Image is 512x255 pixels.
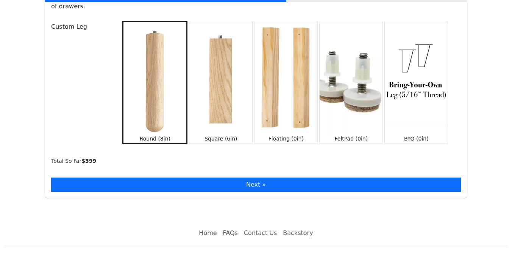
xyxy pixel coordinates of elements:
[51,178,461,192] button: Next »
[196,226,220,241] a: Home
[385,22,448,134] img: BYO (0in)
[268,136,304,142] small: Floating (0in)
[404,136,429,142] small: BYO (0in)
[123,22,186,134] img: Round (8in)
[189,22,252,134] img: Square (6in)
[320,22,382,134] img: FeltPad (0in)
[51,158,96,164] small: Total So Far
[204,136,237,142] small: Square (6in)
[81,158,96,164] b: $ 399
[47,20,116,144] div: Custom Leg
[254,22,317,134] img: Floating (0in)
[280,226,316,241] a: Backstory
[140,136,170,142] small: Round (8in)
[319,22,383,143] button: FeltPad (0in)
[384,22,448,143] button: BYO (0in)
[241,226,280,241] a: Contact Us
[254,22,318,143] button: Floating (0in)
[189,22,253,143] button: Square (6in)
[335,136,368,142] small: FeltPad (0in)
[220,226,241,241] a: FAQs
[122,21,187,144] button: Round (8in)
